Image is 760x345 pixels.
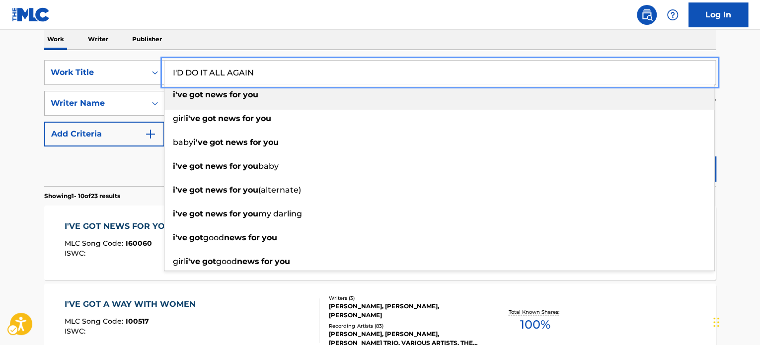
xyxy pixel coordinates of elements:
[329,302,479,320] div: [PERSON_NAME], [PERSON_NAME], [PERSON_NAME]
[65,220,176,232] div: I'VE GOT NEWS FOR YOU
[202,257,216,266] strong: got
[205,90,228,99] strong: news
[224,233,246,242] strong: news
[713,307,719,337] div: Drag
[218,114,240,123] strong: news
[145,128,156,140] img: 9d2ae6d4665cec9f34b9.svg
[51,67,140,78] div: Work Title
[250,138,261,147] strong: for
[641,9,653,21] img: search
[44,60,716,186] form: Search Form
[173,233,187,242] strong: i've
[229,161,241,171] strong: for
[243,185,258,195] strong: you
[189,185,203,195] strong: got
[520,316,550,334] span: 100 %
[329,322,479,330] div: Recording Artists ( 83 )
[258,161,279,171] span: baby
[65,317,126,326] span: MLC Song Code :
[229,185,241,195] strong: for
[229,209,241,218] strong: for
[126,317,149,326] span: I00517
[85,29,111,50] p: Writer
[51,97,140,109] div: Writer Name
[242,114,254,123] strong: for
[226,138,248,147] strong: news
[189,233,203,242] strong: got
[256,114,271,123] strong: you
[508,308,561,316] p: Total Known Shares:
[216,257,237,266] span: good
[205,161,228,171] strong: news
[173,90,187,99] strong: i've
[186,114,200,123] strong: i've
[275,257,290,266] strong: you
[173,257,186,266] span: girl
[243,209,258,218] strong: you
[243,161,258,171] strong: you
[189,209,203,218] strong: got
[205,185,228,195] strong: news
[173,114,186,123] span: girl
[237,257,259,266] strong: news
[329,294,479,302] div: Writers ( 3 )
[229,90,241,99] strong: for
[173,185,187,195] strong: i've
[710,297,760,345] div: Chat Widget
[258,185,301,195] span: (alternate)
[44,192,120,201] p: Showing 1 - 10 of 23 results
[205,209,228,218] strong: news
[44,29,67,50] p: Work
[65,239,126,248] span: MLC Song Code :
[203,233,224,242] span: good
[710,297,760,345] iframe: Hubspot Iframe
[173,138,193,147] span: baby
[243,90,258,99] strong: you
[202,114,216,123] strong: got
[261,257,273,266] strong: for
[44,206,716,280] a: I'VE GOT NEWS FOR YOUMLC Song Code:I60060ISWC:Writers (1)[PERSON_NAME]Recording Artists (990)[PER...
[44,122,164,146] button: Add Criteria
[173,161,187,171] strong: i've
[126,239,152,248] span: I60060
[65,298,201,310] div: I'VE GOT A WAY WITH WOMEN
[263,138,279,147] strong: you
[210,138,224,147] strong: got
[193,138,208,147] strong: i've
[12,7,50,22] img: MLC Logo
[248,233,260,242] strong: for
[258,209,302,218] span: my darling
[688,2,748,27] a: Log In
[173,209,187,218] strong: i've
[65,249,88,258] span: ISWC :
[262,233,277,242] strong: you
[129,29,165,50] p: Publisher
[164,61,715,84] input: Search...
[186,257,200,266] strong: i've
[667,9,679,21] img: help
[189,161,203,171] strong: got
[189,90,203,99] strong: got
[65,327,88,336] span: ISWC :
